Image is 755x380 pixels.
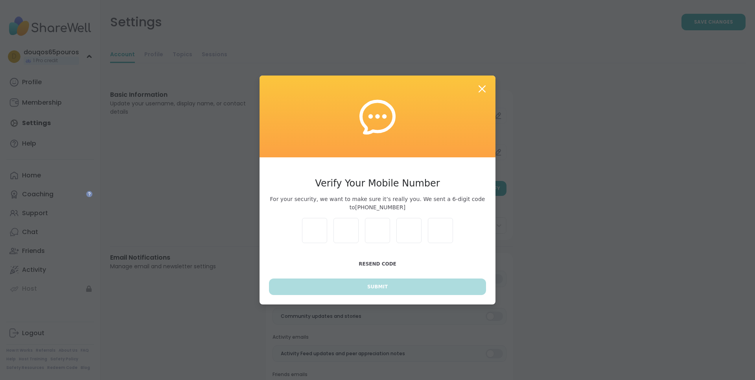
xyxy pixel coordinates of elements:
[367,283,388,290] span: Submit
[86,191,92,197] iframe: Spotlight
[269,279,486,295] button: Submit
[269,256,486,272] button: Resend Code
[269,195,486,212] span: For your security, we want to make sure it’s really you. We sent a 6-digit code to [PHONE_NUMBER]
[269,176,486,190] h3: Verify Your Mobile Number
[359,261,396,267] span: Resend Code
